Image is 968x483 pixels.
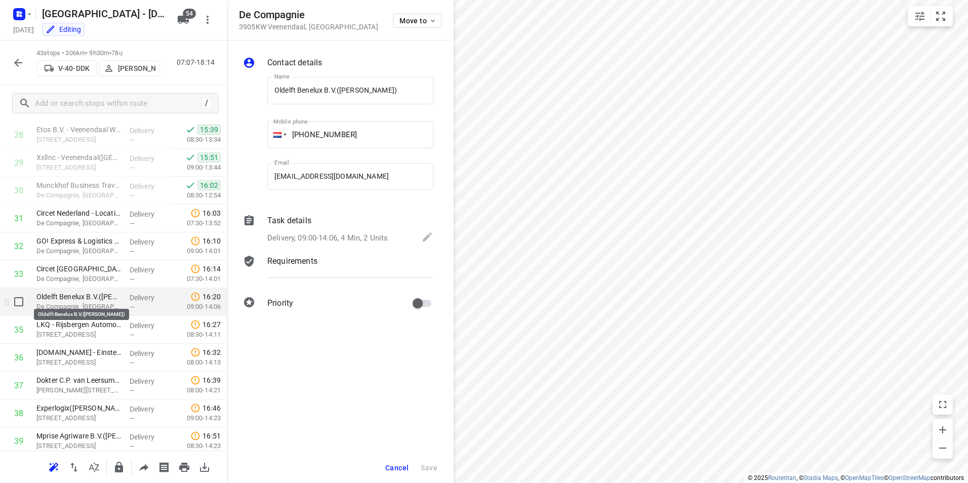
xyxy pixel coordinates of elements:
[130,136,135,144] span: —
[203,208,221,218] span: 16:03
[64,462,84,471] span: Reverse route
[190,319,200,330] svg: Late
[58,64,90,72] p: V-40-DDK
[14,186,23,195] div: 30
[134,462,154,471] span: Share route
[109,49,111,57] span: •
[177,57,219,68] p: 07:07-18:14
[267,215,311,227] p: Task details
[14,436,23,446] div: 39
[36,385,122,395] p: Willem Barentszstraat 70, Veenendaal
[267,57,322,69] p: Contact details
[130,275,135,283] span: —
[183,9,196,19] span: 54
[36,236,122,246] p: GO! Express & Logistics Netherlands B.V.(Wim Mulder)
[36,330,122,340] p: Einsteinstraat 41, Veenendaal
[203,375,221,385] span: 16:39
[99,60,160,76] button: [PERSON_NAME]
[130,331,135,339] span: —
[185,125,195,135] svg: Done
[36,180,122,190] p: Munckhof Business Travel Veenendaal(Kira van der Nagel)
[267,121,433,148] input: 1 (702) 123-4567
[190,264,200,274] svg: Late
[130,153,167,164] p: Delivery
[273,119,308,125] label: Mobile phone
[9,292,29,312] span: Select
[399,17,437,25] span: Move to
[14,353,23,363] div: 36
[203,236,221,246] span: 16:10
[171,246,221,256] p: 09:00-14:01
[203,292,221,302] span: 16:20
[171,190,221,200] p: 08:30-12:54
[243,215,433,245] div: Task detailsDelivery, 09:00-14:06, 4 Min, 2 Units
[36,413,122,423] p: Newtonstraat 2, Veenendaal
[267,255,317,267] p: Requirements
[203,431,221,441] span: 16:51
[36,190,122,200] p: De Compagnie, [GEOGRAPHIC_DATA]
[197,152,221,163] span: 15:51
[14,241,23,251] div: 32
[14,381,23,390] div: 37
[130,192,135,199] span: —
[36,375,122,385] p: Dokter C.P. van Leersumschool - Veenendaal(Carola van der Slot)
[243,57,433,71] div: Contact details
[130,442,135,450] span: —
[908,6,953,26] div: small contained button group
[14,214,23,223] div: 31
[14,269,23,279] div: 33
[36,274,122,284] p: De Compagnie, [GEOGRAPHIC_DATA]
[36,302,122,312] p: De Compagnie, [GEOGRAPHIC_DATA]
[130,415,135,422] span: —
[36,60,97,76] button: V-40-DDK
[36,218,122,228] p: De Compagnie, [GEOGRAPHIC_DATA]
[171,302,221,312] p: 09:00-14:06
[203,264,221,274] span: 16:14
[111,49,122,57] span: 78u
[203,319,221,330] span: 16:27
[201,98,212,109] div: /
[130,303,135,311] span: —
[190,236,200,246] svg: Late
[14,130,23,140] div: 28
[130,320,167,331] p: Delivery
[421,231,433,243] svg: Edit
[203,403,221,413] span: 16:46
[36,292,122,302] p: Oldelft Benelux B.V.([PERSON_NAME])
[130,404,167,414] p: Delivery
[185,152,195,163] svg: Done
[36,357,122,368] p: Einsteinstraat 22, Veenendaal
[174,462,194,471] span: Print route
[171,218,221,228] p: 07:30-13:52
[190,375,200,385] svg: Late
[190,431,200,441] svg: Late
[130,359,135,367] span: —
[931,6,951,26] button: Fit zoom
[267,297,293,309] p: Priority
[185,180,195,190] svg: Done
[35,96,201,111] input: Add or search stops within route
[36,403,122,413] p: Experlogix(Brigitte Nijhof)
[36,246,122,256] p: De Compagnie, [GEOGRAPHIC_DATA]
[130,164,135,172] span: —
[385,464,409,472] span: Cancel
[130,237,167,247] p: Delivery
[267,232,388,244] p: Delivery, 09:00-14:06, 4 Min, 2 Units
[803,474,838,481] a: Stadia Maps
[36,431,122,441] p: Mprise Agriware B.V.(Marjolein van de Geer – de Kruijf)
[130,293,167,303] p: Delivery
[130,387,135,394] span: —
[171,441,221,451] p: 08:30-14:23
[14,325,23,335] div: 35
[239,9,378,21] h5: De Compagnie
[14,158,23,168] div: 29
[36,135,122,145] p: [STREET_ADDRESS]
[36,152,122,163] p: Xxllnc - Veenendaal(Facilitair)
[190,403,200,413] svg: Late
[84,462,104,471] span: Sort by time window
[130,209,167,219] p: Delivery
[130,265,167,275] p: Delivery
[173,10,193,30] button: 54
[36,264,122,274] p: Circet Nederland - Locatie Veenendaal Wiltonstraat(Receptie Veenendaal)
[197,180,221,190] span: 16:02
